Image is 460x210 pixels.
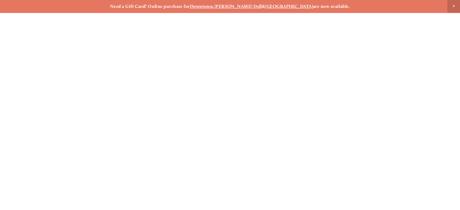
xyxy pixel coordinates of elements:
strong: are now available. [313,4,350,9]
a: [PERSON_NAME] Dell [214,4,262,9]
strong: , [213,4,214,9]
strong: Need a Gift Card? Online purchase for [110,4,190,9]
a: Downtown [190,4,213,9]
strong: & [262,4,265,9]
a: [GEOGRAPHIC_DATA] [265,4,313,9]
